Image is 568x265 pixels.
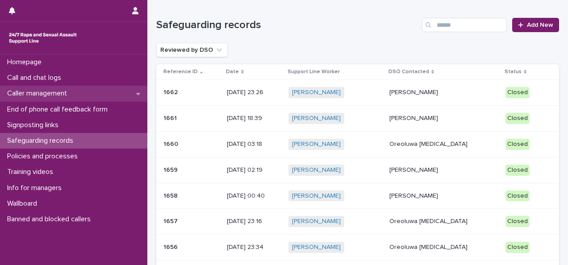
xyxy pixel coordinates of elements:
input: Search [422,18,507,32]
p: [DATE] 23:26 [227,89,281,96]
p: [DATE] 23:16 [227,218,281,225]
a: [PERSON_NAME] [292,115,341,122]
a: [PERSON_NAME] [292,244,341,251]
p: 1660 [163,139,180,148]
p: Status [505,67,522,77]
a: Add New [512,18,559,32]
p: Date [226,67,239,77]
tr: 16591659 [DATE] 02:19[PERSON_NAME] [PERSON_NAME]Closed [156,157,559,183]
div: Closed [505,216,530,227]
p: End of phone call feedback form [4,105,115,114]
p: Reference ID [163,67,198,77]
p: Policies and processes [4,152,85,161]
p: [DATE] 23:34 [227,244,281,251]
p: Homepage [4,58,49,66]
p: [DATE] 02:19 [227,166,281,174]
p: 1658 [163,190,180,200]
div: Closed [505,190,530,202]
div: Closed [505,139,530,150]
div: Closed [505,113,530,124]
button: Reviewed by DSO [156,43,228,57]
p: Oreoluwa [MEDICAL_DATA] [389,218,498,225]
a: [PERSON_NAME] [292,218,341,225]
p: Wallboard [4,199,44,208]
p: DSO Contacted [388,67,429,77]
div: Closed [505,87,530,98]
p: [PERSON_NAME] [389,192,498,200]
tr: 16581658 [DATE] 00:40[PERSON_NAME] [PERSON_NAME]Closed [156,183,559,209]
a: [PERSON_NAME] [292,141,341,148]
p: 1659 [163,165,180,174]
div: Closed [505,242,530,253]
p: [PERSON_NAME] [389,115,498,122]
img: rhQMoQhaT3yELyF149Cw [7,29,79,47]
p: Banned and blocked callers [4,215,98,224]
p: Training videos [4,168,60,176]
tr: 16561656 [DATE] 23:34[PERSON_NAME] Oreoluwa [MEDICAL_DATA]Closed [156,235,559,261]
p: Caller management [4,89,74,98]
p: 1657 [163,216,180,225]
p: Oreoluwa [MEDICAL_DATA] [389,244,498,251]
p: [PERSON_NAME] [389,166,498,174]
a: [PERSON_NAME] [292,89,341,96]
h1: Safeguarding records [156,19,418,32]
p: 1656 [163,242,180,251]
a: [PERSON_NAME] [292,166,341,174]
tr: 16571657 [DATE] 23:16[PERSON_NAME] Oreoluwa [MEDICAL_DATA]Closed [156,209,559,235]
a: [PERSON_NAME] [292,192,341,200]
p: Oreoluwa [MEDICAL_DATA] [389,141,498,148]
p: Safeguarding records [4,137,80,145]
p: Info for managers [4,184,69,192]
span: Add New [527,22,553,28]
tr: 16601660 [DATE] 03:18[PERSON_NAME] Oreoluwa [MEDICAL_DATA]Closed [156,131,559,157]
p: Signposting links [4,121,66,129]
p: [PERSON_NAME] [389,89,498,96]
div: Closed [505,165,530,176]
tr: 16611661 [DATE] 18:39[PERSON_NAME] [PERSON_NAME]Closed [156,106,559,132]
p: [DATE] 18:39 [227,115,281,122]
p: Support Line Worker [288,67,340,77]
p: [DATE] 00:40 [227,192,281,200]
p: [DATE] 03:18 [227,141,281,148]
p: 1661 [163,113,179,122]
p: Call and chat logs [4,74,68,82]
p: 1662 [163,87,180,96]
tr: 16621662 [DATE] 23:26[PERSON_NAME] [PERSON_NAME]Closed [156,80,559,106]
